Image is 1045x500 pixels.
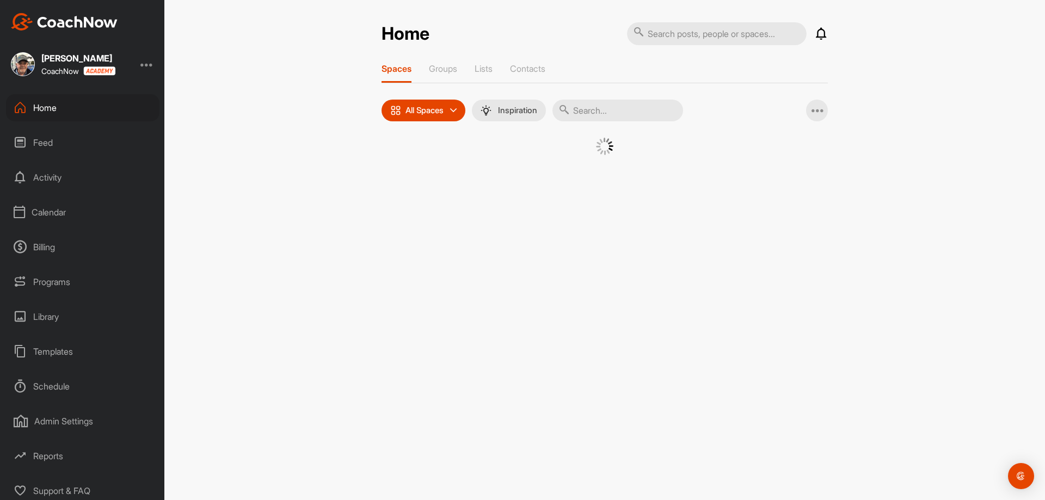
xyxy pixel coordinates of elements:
p: All Spaces [405,106,444,115]
p: Groups [429,63,457,74]
p: Spaces [382,63,411,74]
img: icon [390,105,401,116]
img: menuIcon [481,105,491,116]
div: Admin Settings [6,408,159,435]
div: Reports [6,442,159,470]
input: Search posts, people or spaces... [627,22,807,45]
div: Feed [6,129,159,156]
div: [PERSON_NAME] [41,54,115,63]
img: G6gVgL6ErOh57ABN0eRmCEwV0I4iEi4d8EwaPGI0tHgoAbU4EAHFLEQAh+QQFCgALACwIAA4AGAASAAAEbHDJSesaOCdk+8xg... [596,138,613,155]
div: Home [6,94,159,121]
img: CoachNow [11,13,118,30]
div: Library [6,303,159,330]
p: Inspiration [498,106,537,115]
h2: Home [382,23,429,45]
p: Lists [475,63,493,74]
div: Calendar [6,199,159,226]
div: Programs [6,268,159,295]
p: Contacts [510,63,545,74]
img: square_cac399e08904f4b61a01a0671b01e02f.jpg [11,52,35,76]
div: Billing [6,233,159,261]
div: Open Intercom Messenger [1008,463,1034,489]
div: CoachNow [41,66,115,76]
input: Search... [552,100,683,121]
div: Templates [6,338,159,365]
img: CoachNow acadmey [83,66,115,76]
div: Schedule [6,373,159,400]
div: Activity [6,164,159,191]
